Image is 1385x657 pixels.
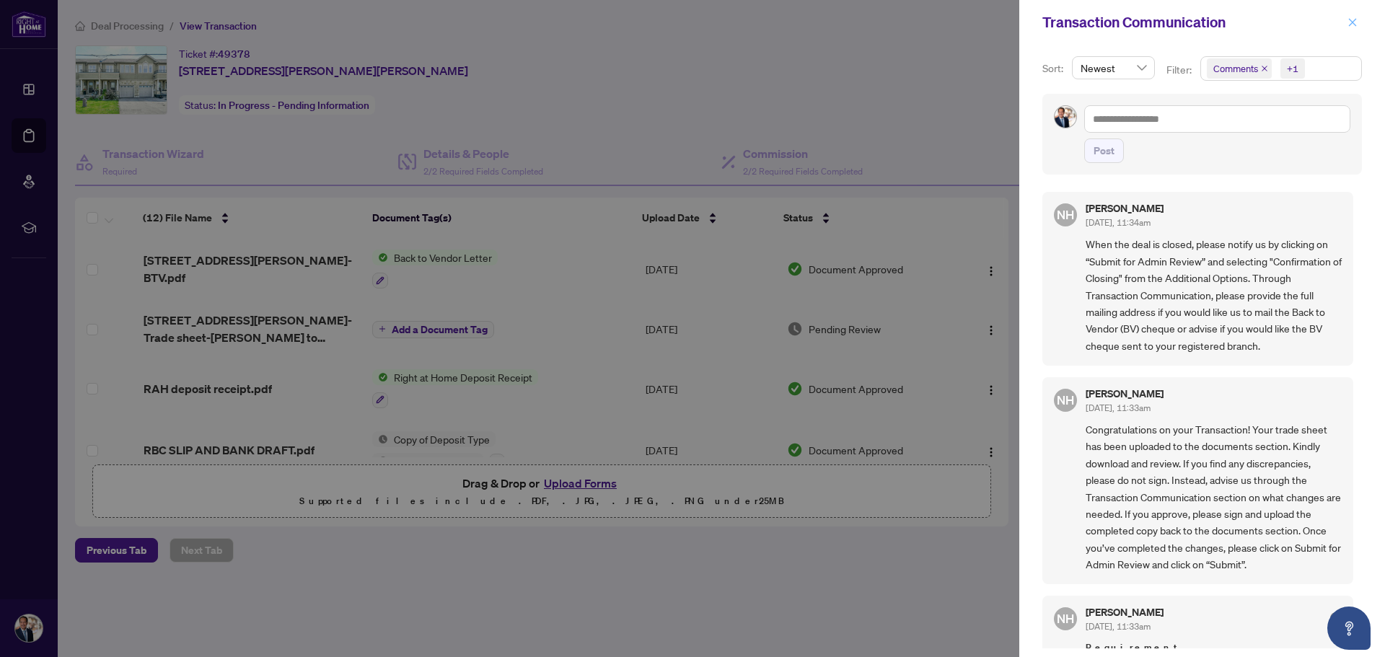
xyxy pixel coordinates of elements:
[1086,402,1151,413] span: [DATE], 11:33am
[1086,203,1164,213] h5: [PERSON_NAME]
[1086,421,1342,573] span: Congratulations on your Transaction! Your trade sheet has been uploaded to the documents section....
[1086,607,1164,617] h5: [PERSON_NAME]
[1166,62,1194,78] p: Filter:
[1057,391,1074,410] span: NH
[1330,612,1342,624] span: check-circle
[1347,17,1358,27] span: close
[1086,236,1342,354] span: When the deal is closed, please notify us by clicking on “Submit for Admin Review” and selecting ...
[1086,640,1342,655] span: Requirement
[1055,106,1076,128] img: Profile Icon
[1086,621,1151,632] span: [DATE], 11:33am
[1287,61,1298,76] div: +1
[1081,57,1146,79] span: Newest
[1086,389,1164,399] h5: [PERSON_NAME]
[1327,607,1371,650] button: Open asap
[1207,58,1272,79] span: Comments
[1261,65,1268,72] span: close
[1042,12,1343,33] div: Transaction Communication
[1213,61,1258,76] span: Comments
[1084,138,1124,163] button: Post
[1057,609,1074,628] span: NH
[1086,217,1151,228] span: [DATE], 11:34am
[1057,206,1074,224] span: NH
[1042,61,1066,76] p: Sort:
